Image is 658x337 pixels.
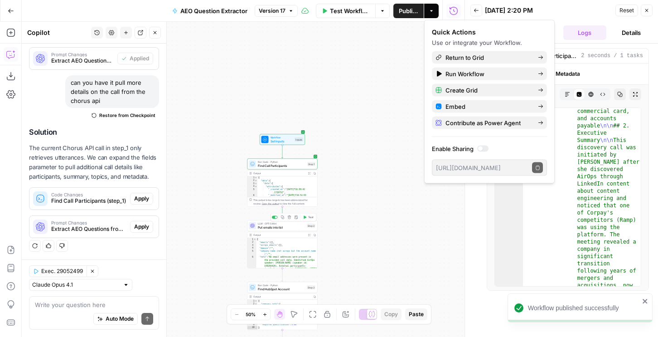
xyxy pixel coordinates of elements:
label: Enable Sharing [432,144,547,153]
span: Version 17 [259,7,285,15]
div: Inputs [295,137,303,142]
button: Reset [615,5,638,16]
span: Copy the output [262,202,279,205]
p: The current Chorus API call in step_1 only retrieves utterances. We can expand the fields paramet... [29,143,159,182]
span: Prompt Changes [51,220,126,225]
span: LLM · GPT-5 Mini [258,222,305,225]
span: Find Call Participants (step_1) [51,197,126,205]
div: Step 1 [307,162,315,166]
span: Toggle code folding, rows 1 through 27 [255,176,257,180]
button: Apply [130,221,153,233]
div: 9 [247,323,257,327]
button: Metadata [550,67,585,81]
span: Paste [409,310,424,318]
div: 1 [247,238,256,241]
div: 4 [247,247,256,250]
button: Test Workflow [316,4,375,18]
span: Toggle code folding, rows 3 through 25 [255,182,257,186]
button: Paste [405,308,427,320]
div: 2 [247,241,256,244]
span: Toggle code folding, rows 1 through 10 [255,300,257,303]
div: 2 [247,179,257,182]
span: Extract AEO Questions from Transcript (step_13) [51,57,114,65]
span: Test Workflow [330,6,370,15]
span: Auto Mode [106,315,134,323]
button: Applied [117,53,153,64]
span: Applied [130,54,149,63]
button: Details [610,25,653,40]
span: Return to Grid [445,53,531,62]
button: AEO Question Extractor [167,4,253,18]
div: Run Code · PythonFind HubSpot AccountStep 3Output{ "company_info":{ "status":"not_found", "compan... [247,282,318,330]
div: 4 [247,185,257,188]
span: Find HubSpot Account [258,287,305,291]
span: Use or integrate your Workflow. [432,39,522,46]
div: 6 [247,194,257,200]
div: 3 [247,182,257,186]
span: Toggle code folding, rows 2 through 5 [255,303,257,306]
div: 2 seconds / 1 tasks [487,63,648,290]
div: Output [253,233,305,237]
span: Run Code · Python [258,283,305,287]
span: Extract AEO Questions from Transcript (step_13) [51,225,126,233]
button: Copy [381,308,402,320]
span: Toggle code folding, rows 4 through 24 [255,185,257,188]
button: 2 seconds / 1 tasks [487,49,648,63]
div: 3 [247,244,256,247]
span: Find Call Participants [258,163,305,168]
div: Workflow published successfully [528,303,639,313]
div: Step 3 [307,285,315,289]
span: Toggle code folding, rows 2 through 26 [255,179,257,182]
div: Step 2 [307,224,315,228]
span: Publish [399,6,418,15]
span: Set Inputs [271,139,293,143]
div: 6 [247,256,256,279]
div: 10 [247,326,257,329]
div: WorkflowSet InputsInputs [247,134,318,145]
button: Exec. 29052499 [29,265,87,277]
span: Copy [384,310,398,318]
span: Run Workflow [445,69,531,78]
div: 5 [247,188,257,194]
span: Apply [134,223,149,231]
div: Copilot [27,28,88,37]
span: Contribute as Power Agent [445,118,531,127]
div: This output is too large & has been abbreviated for review. to view the full content. [253,198,315,205]
div: Quick Actions [432,28,547,37]
input: Claude Opus 4.1 [32,280,119,289]
span: Create Grid [445,86,531,95]
span: Toggle code folding, rows 1 through 7 [254,238,256,241]
button: Restore from Checkpoint [88,110,159,121]
button: Test [301,215,315,220]
span: Workflow [271,136,293,139]
button: Logs [563,25,606,40]
span: Exec. 29052499 [41,267,83,275]
div: Output [253,295,310,298]
div: Output [253,171,305,175]
div: Run Code · PythonFind Call ParticipantsStep 1Output{ "data":{ "data":{ "attributes":{ "_created_a... [247,159,318,207]
button: Publish [393,4,424,18]
span: Embed [445,102,531,111]
div: 5 [247,250,256,256]
span: AEO Question Extractor [180,6,247,15]
span: Reset [619,6,634,15]
g: Edge from step_2 to step_3 [282,269,283,282]
g: Edge from start to step_1 [282,145,283,158]
button: Apply [130,193,153,205]
div: 1 [247,300,257,303]
span: 50% [246,311,256,318]
button: Version 17 [255,5,298,17]
button: Auto Mode [93,313,138,325]
button: close [642,298,648,305]
span: 2 seconds / 1 tasks [581,52,643,60]
span: Run Code · Python [258,160,305,164]
span: Prompt Changes [51,52,114,57]
h2: Solution [29,128,159,137]
span: Put emails into list [258,225,305,230]
span: Restore from Checkpoint [99,112,155,119]
span: Code Changes [51,192,126,197]
div: LLM · GPT-5 MiniPut emails into listStep 2TestOutput{ "emails":[], "airops_emails":[], "domain":"... [247,220,318,269]
g: Edge from step_1 to step_2 [282,207,283,220]
div: 2 [247,303,257,306]
div: can you have it pull more details on the call from the chorus api [65,75,159,108]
